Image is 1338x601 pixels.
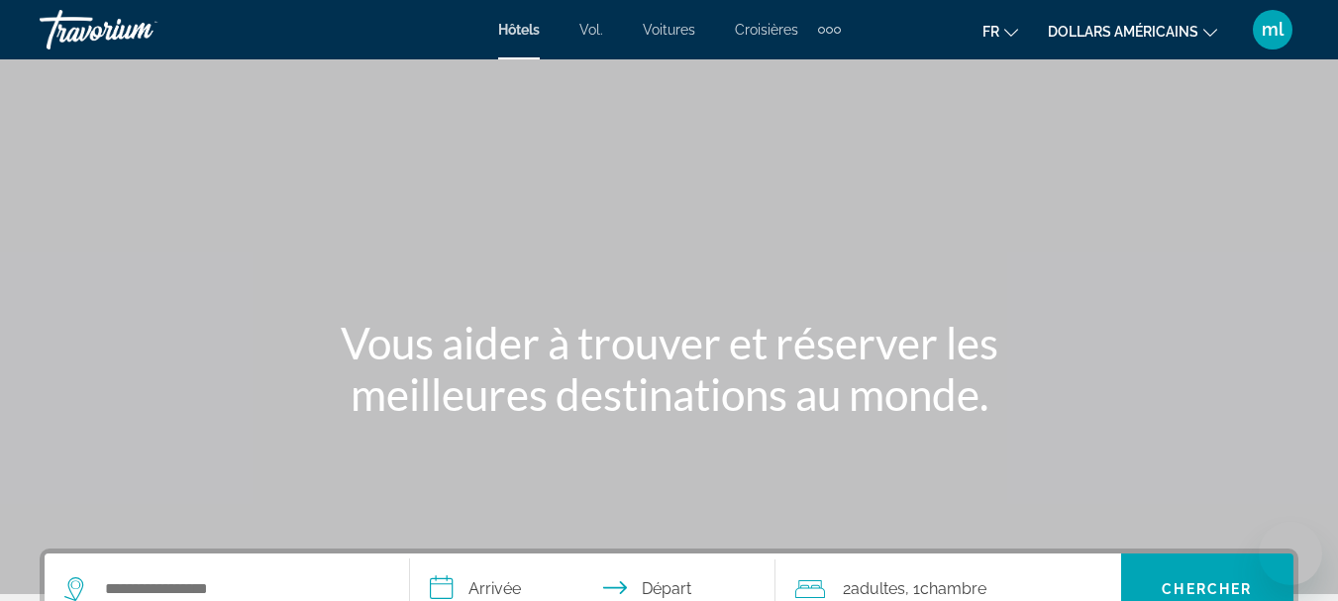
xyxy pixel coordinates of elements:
[298,317,1041,420] h1: Vous aider à trouver et réserver les meilleures destinations au monde.
[498,22,540,38] a: Hôtels
[1262,19,1284,40] font: ml
[982,24,999,40] font: fr
[818,14,841,46] button: Éléments de navigation supplémentaires
[982,17,1018,46] button: Changer de langue
[1162,581,1252,597] span: Chercher
[1048,24,1198,40] font: dollars américains
[1259,522,1322,585] iframe: Bouton de lancement de la fenêtre de messagerie
[40,4,238,55] a: Travorium
[920,579,986,598] span: Chambre
[643,22,695,38] a: Voitures
[1048,17,1217,46] button: Changer de devise
[579,22,603,38] a: Vol.
[735,22,798,38] a: Croisières
[1247,9,1298,50] button: Menu utilisateur
[851,579,905,598] span: Adultes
